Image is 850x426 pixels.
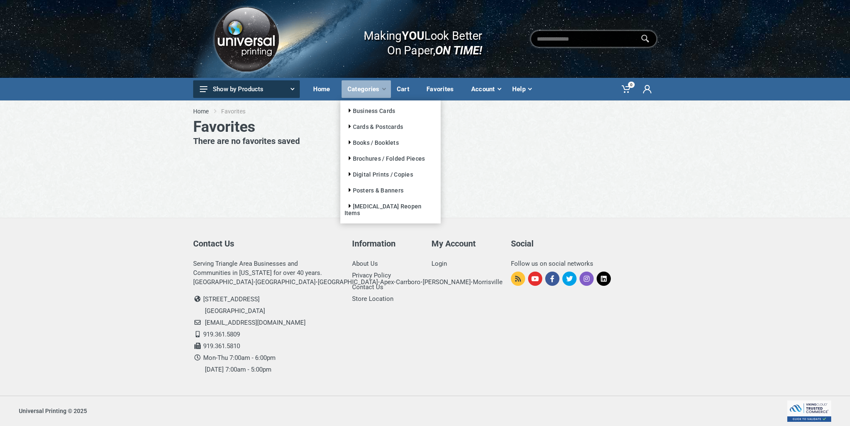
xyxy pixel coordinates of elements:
[193,107,209,115] a: Home
[431,260,447,267] a: Login
[431,239,498,249] h5: My Account
[193,352,339,364] li: Mon-Thu 7:00am - 6:00pm
[205,305,339,317] li: [GEOGRAPHIC_DATA]
[205,319,306,326] a: [EMAIL_ADDRESS][DOMAIN_NAME]
[205,364,339,375] li: [DATE] 7:00am - 5:00pm
[307,80,342,98] div: Home
[402,28,424,43] b: YOU
[193,80,300,98] button: Show by Products
[465,80,506,98] div: Account
[345,108,396,114] a: Business Cards
[193,293,339,305] li: [STREET_ADDRESS]
[506,80,537,98] div: Help
[345,139,399,146] a: Books / Booklets
[345,171,413,178] a: Digital Prints / Copies
[345,123,403,130] a: Cards & Postcards
[307,78,342,100] a: Home
[511,259,657,268] div: Follow us on social networks
[193,107,657,115] nav: breadcrumb
[421,78,465,100] a: Favorites
[345,155,425,162] a: Brochures / Folded Pieces
[253,278,255,286] strong: ·
[193,328,339,340] li: 919.361.5809
[352,295,393,303] a: Store Location
[352,260,378,267] a: About Us
[435,43,482,57] i: ON TIME!
[628,82,635,88] span: 0
[193,340,339,352] li: 919.361.5810
[316,278,318,286] strong: ·
[193,239,339,249] h5: Contact Us
[391,80,421,98] div: Cart
[193,259,339,287] div: Serving Triangle Area Businesses and Communities in [US_STATE] for over 40 years. [GEOGRAPHIC_DAT...
[193,136,657,146] h5: There are no favorites saved
[511,239,657,249] h5: Social
[19,407,87,416] div: Universal Printing © 2025
[421,80,465,98] div: Favorites
[221,107,258,115] li: Favorites
[342,80,391,98] div: Categories
[193,118,657,136] h1: Favorites
[787,400,831,422] img: This site is protected by VikingCloud's Trusted Commerce program
[352,283,383,291] a: Contact Us
[352,239,419,249] h5: Information
[211,4,281,74] img: Logo.png
[345,187,404,194] a: Posters & Banners
[391,78,421,100] a: Cart
[345,203,422,216] a: [MEDICAL_DATA] Reopen Items
[347,20,482,58] div: Making Look Better On Paper,
[352,272,391,279] a: Privacy Policy
[616,78,637,100] a: 0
